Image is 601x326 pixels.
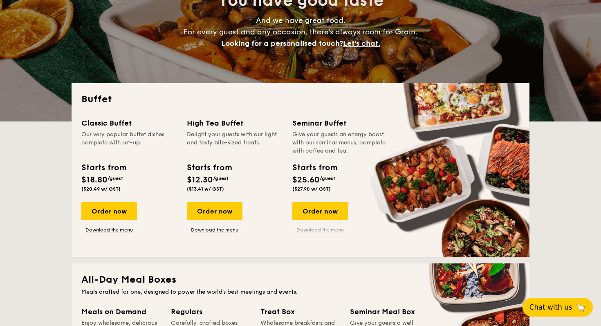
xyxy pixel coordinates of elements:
div: Our very popular buffet dishes, complete with set-up. [81,130,177,155]
div: Starts from [187,162,231,174]
div: Starts from [292,162,337,174]
span: 🦙 [576,302,586,312]
div: Order now [81,202,137,220]
span: $12.30 [187,175,213,185]
h2: All-Day Meal Boxes [81,273,520,286]
div: Order now [292,202,348,220]
div: Treat Box [260,306,340,317]
span: $18.80 [81,175,108,185]
div: Starts from [81,162,126,174]
div: Seminar Buffet [292,117,388,129]
span: /guest [213,175,229,181]
span: $25.60 [292,175,320,185]
span: And we have great food. For every guest and any occasion, there’s always room for Grain. [184,16,417,48]
div: Give your guests an energy boost with our seminar menus, complete with coffee and tea. [292,130,388,155]
div: Order now [187,202,242,220]
div: High Tea Buffet [187,117,283,129]
span: /guest [320,175,335,181]
a: Download the menu [187,227,242,233]
span: /guest [108,175,123,181]
h2: Buffet [81,93,520,106]
button: Chat with us🦙 [523,298,593,317]
span: Looking for a personalised touch? [221,39,343,48]
a: Download the menu [81,227,137,233]
span: ($20.49 w/ GST) [81,186,121,192]
div: Meals crafted for one, designed to power the world's best meetings and events. [81,288,520,296]
div: Seminar Meal Box [350,306,430,317]
div: Regulars [171,306,251,317]
a: Download the menu [292,227,348,233]
span: Let's chat. [343,39,380,48]
div: Delight your guests with our light and tasty bite-sized treats. [187,130,283,155]
span: ($13.41 w/ GST) [187,186,224,192]
div: Meals on Demand [81,306,161,317]
span: Chat with us [529,303,572,311]
span: ($27.90 w/ GST) [292,186,331,192]
div: Classic Buffet [81,117,177,129]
